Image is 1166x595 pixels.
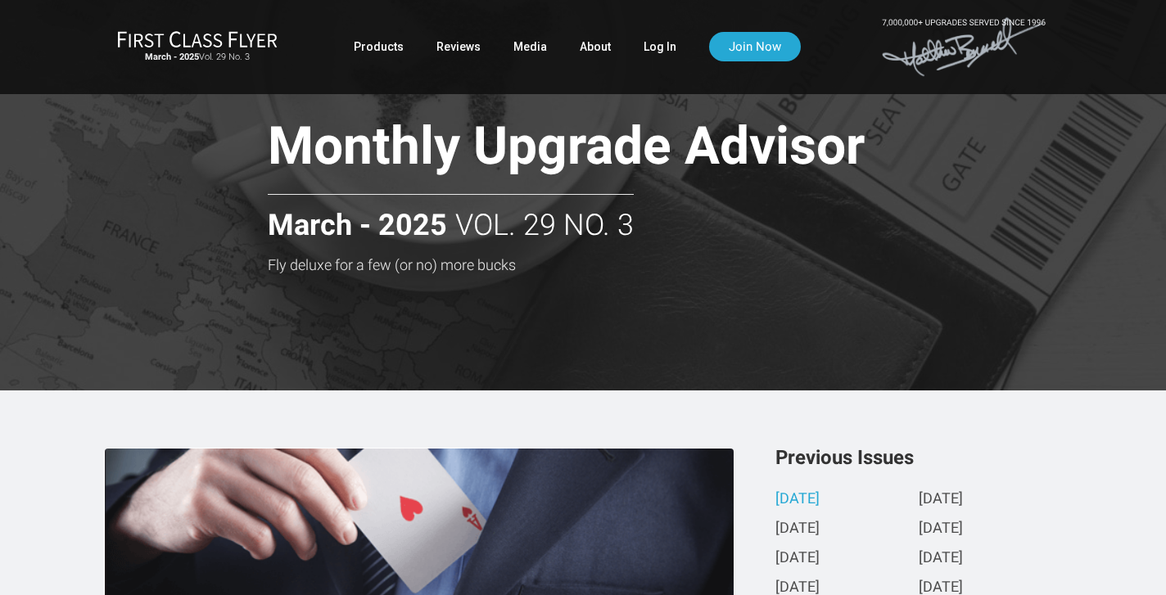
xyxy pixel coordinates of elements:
[513,32,547,61] a: Media
[919,491,963,508] a: [DATE]
[775,550,820,567] a: [DATE]
[268,257,980,273] h3: Fly deluxe for a few (or no) more bucks
[775,491,820,508] a: [DATE]
[117,30,278,47] img: First Class Flyer
[709,32,801,61] a: Join Now
[644,32,676,61] a: Log In
[580,32,611,61] a: About
[145,52,199,62] strong: March - 2025
[354,32,404,61] a: Products
[919,550,963,567] a: [DATE]
[268,118,980,181] h1: Monthly Upgrade Advisor
[117,30,278,63] a: First Class FlyerMarch - 2025Vol. 29 No. 3
[268,210,447,242] strong: March - 2025
[436,32,481,61] a: Reviews
[919,521,963,538] a: [DATE]
[117,52,278,63] small: Vol. 29 No. 3
[775,448,1062,467] h3: Previous Issues
[775,521,820,538] a: [DATE]
[268,194,634,242] h2: Vol. 29 No. 3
